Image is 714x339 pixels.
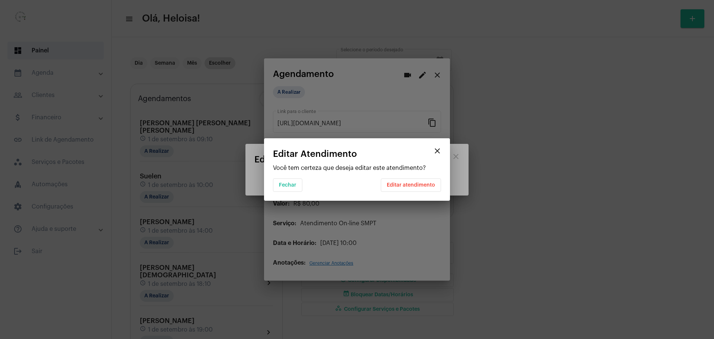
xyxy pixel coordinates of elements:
[387,183,435,188] span: Editar atendimento
[381,178,441,192] button: Editar atendimento
[273,149,357,159] span: Editar Atendimento
[273,178,302,192] button: Fechar
[433,146,442,155] mat-icon: close
[273,165,441,171] p: Você tem certeza que deseja editar este atendimento?
[279,183,296,188] span: Fechar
